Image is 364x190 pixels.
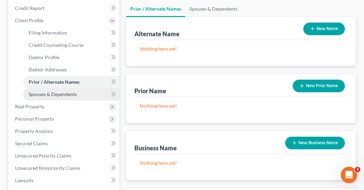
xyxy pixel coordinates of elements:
[293,80,345,92] button: New Prior Name
[29,42,84,48] span: Credit Counseling Course
[29,30,67,36] span: Filing Information
[15,153,71,159] span: Unsecured Priority Claims
[10,125,119,137] a: Property Analysis
[341,167,357,183] iframe: Intercom live chat
[126,1,185,17] a: Prior / Alternate Names
[285,137,345,149] button: New Business Name
[10,174,119,187] a: Lawsuits
[15,128,53,134] span: Property Analysis
[140,103,342,109] p: Nothing here yet!
[15,104,44,109] span: Real Property
[15,116,54,122] span: Personal Property
[15,140,48,146] span: Secured Claims
[10,162,119,174] a: Unsecured Nonpriority Claims
[23,27,119,39] a: Filing Information
[23,76,119,88] a: Prior / Alternate Names
[10,137,119,150] a: Secured Claims
[185,1,242,17] a: Spouses & Dependents
[29,54,59,60] span: Debtor Profile
[303,23,345,35] button: New Name
[29,91,77,97] span: Spouses & Dependents
[134,87,166,95] div: Prior Name
[134,144,177,152] div: Business Name
[15,165,80,171] span: Unsecured Nonpriority Claims
[140,160,342,166] p: Nothing here yet!
[15,17,43,23] span: Client Profile
[23,64,119,76] a: Debtor Addresses
[23,51,119,64] a: Debtor Profile
[29,67,67,72] span: Debtor Addresses
[15,5,44,11] span: Credit Report
[23,88,119,100] a: Spouses & Dependents
[134,30,179,38] div: Alternate Name
[355,167,360,172] span: 3
[29,79,79,85] span: Prior / Alternate Names
[10,2,119,14] a: Credit Report
[10,150,119,162] a: Unsecured Priority Claims
[23,39,119,51] a: Credit Counseling Course
[140,45,342,52] p: Nothing here yet!
[15,177,33,183] span: Lawsuits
